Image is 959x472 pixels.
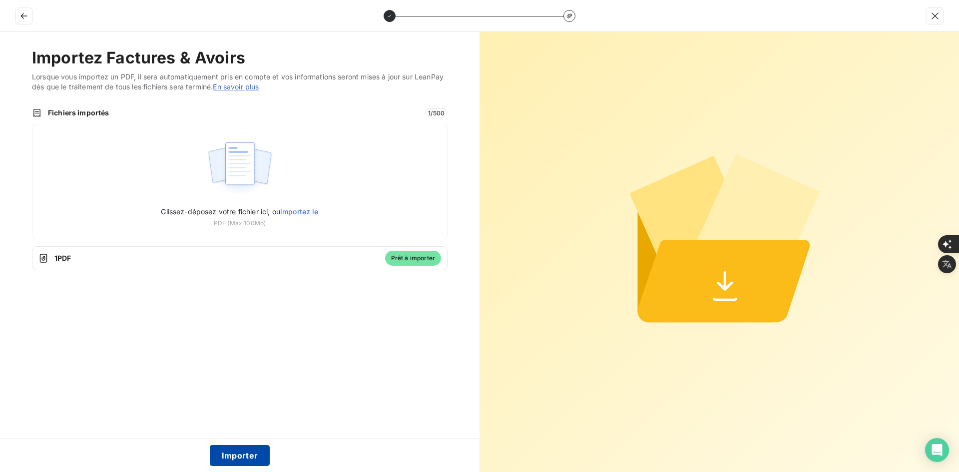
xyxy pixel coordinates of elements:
[207,136,273,200] img: illustration
[280,207,319,216] span: importez le
[48,108,419,118] span: Fichiers importés
[161,207,318,216] span: Glissez-déposez votre fichier ici, ou
[32,72,448,92] span: Lorsque vous importez un PDF, il sera automatiquement pris en compte et vos informations seront m...
[925,438,949,462] div: Open Intercom Messenger
[214,219,266,228] span: PDF (Max 100Mo)
[32,48,448,68] h2: Importez Factures & Avoirs
[385,251,441,266] span: Prêt à importer
[213,82,259,91] a: En savoir plus
[54,253,379,263] span: 1 PDF
[210,445,270,466] button: Importer
[425,108,448,117] span: 1 / 500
